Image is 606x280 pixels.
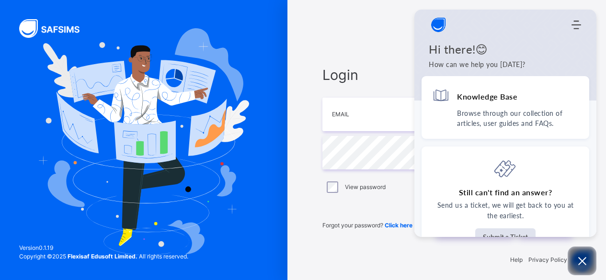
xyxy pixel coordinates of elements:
[568,246,596,275] button: Open asap
[429,42,582,56] h1: Hi there!😊
[19,244,188,252] span: Version 0.1.19
[19,253,188,260] span: Copyright © 2025 All rights reserved.
[457,108,579,128] p: Browse through our collection of articles, user guides and FAQs.
[570,20,582,30] div: Modules Menu
[429,15,448,34] span: Company logo
[322,222,412,229] span: Forgot your password?
[457,91,517,101] h4: Knowledge Base
[19,19,91,38] img: SAFSIMS Logo
[429,15,448,34] img: logo
[38,28,250,255] img: Hero Image
[385,222,412,229] a: Click here
[68,253,137,260] strong: Flexisaf Edusoft Limited.
[510,256,523,263] a: Help
[345,183,386,191] label: View password
[322,65,572,85] span: Login
[459,187,552,198] h4: Still can't find an answer?
[528,256,567,263] a: Privacy Policy
[432,200,579,221] p: Send us a ticket, we will get back to you at the earliest.
[422,76,589,139] div: Knowledge BaseBrowse through our collection of articles, user guides and FAQs.
[429,59,582,70] p: How can we help you today?
[475,228,536,246] button: Submit a Ticket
